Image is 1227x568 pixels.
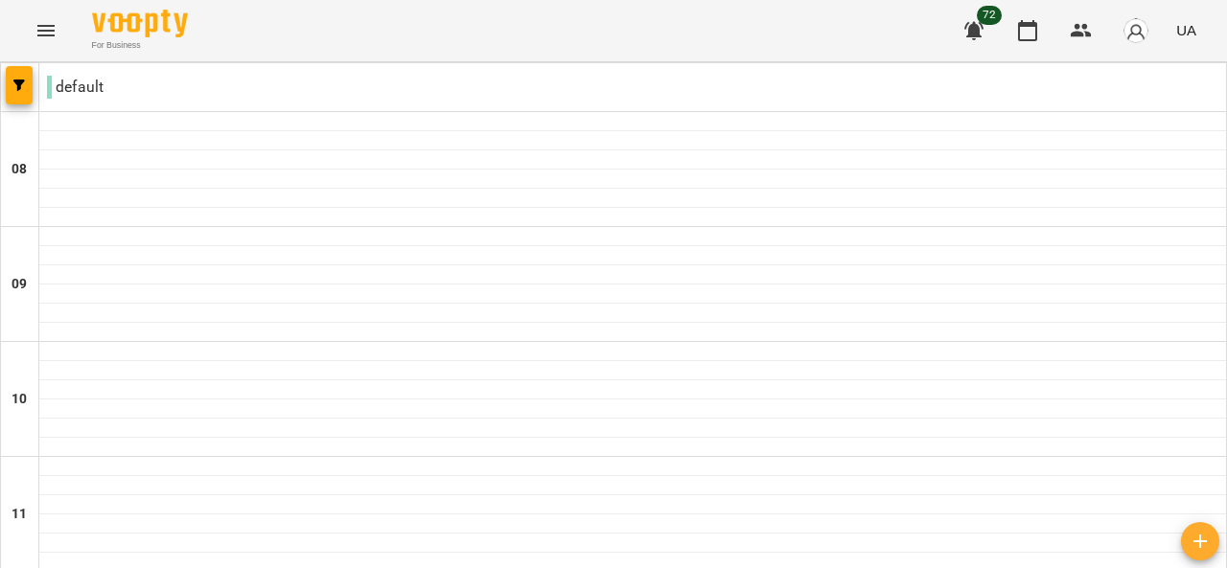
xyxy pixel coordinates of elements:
span: 72 [977,6,1002,25]
img: avatar_s.png [1123,17,1149,44]
h6: 11 [12,504,27,525]
h6: 09 [12,274,27,295]
span: UA [1176,20,1196,40]
span: For Business [92,39,188,52]
h6: 08 [12,159,27,180]
button: Menu [23,8,69,54]
p: default [47,76,104,99]
button: UA [1169,12,1204,48]
h6: 10 [12,389,27,410]
button: Створити урок [1181,522,1219,560]
img: Voopty Logo [92,10,188,37]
